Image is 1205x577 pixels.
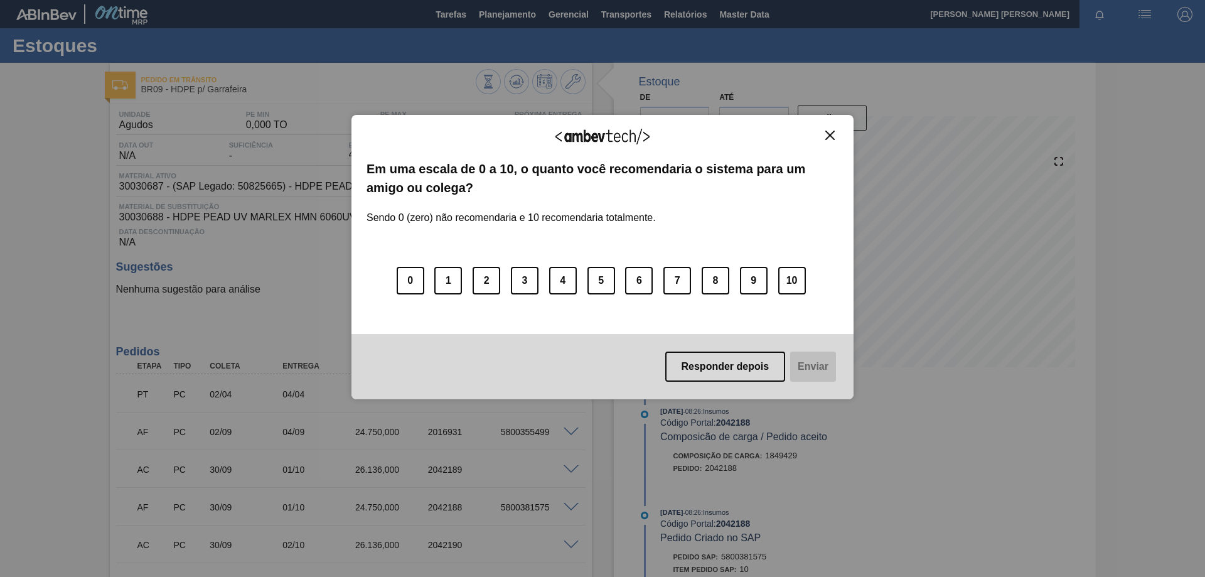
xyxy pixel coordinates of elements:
[822,130,838,141] button: Close
[555,129,650,144] img: Logo Ambevtech
[625,267,653,294] button: 6
[367,159,838,198] label: Em uma escala de 0 a 10, o quanto você recomendaria o sistema para um amigo ou colega?
[587,267,615,294] button: 5
[473,267,500,294] button: 2
[825,131,835,140] img: Close
[702,267,729,294] button: 8
[367,197,656,224] label: Sendo 0 (zero) não recomendaria e 10 recomendaria totalmente.
[663,267,691,294] button: 7
[397,267,424,294] button: 0
[549,267,577,294] button: 4
[665,352,786,382] button: Responder depois
[740,267,768,294] button: 9
[434,267,462,294] button: 1
[511,267,538,294] button: 3
[778,267,806,294] button: 10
